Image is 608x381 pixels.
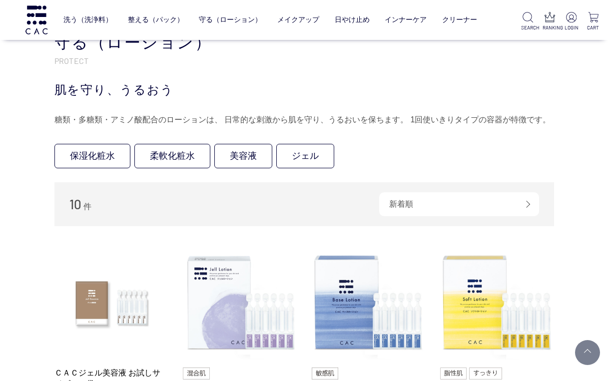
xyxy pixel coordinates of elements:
img: 脂性肌 [440,368,467,380]
span: 件 [83,202,91,211]
h1: 守る（ローション） [54,32,554,53]
img: ＣＡＣ ベースローション [312,246,426,360]
img: すっきり [469,368,502,380]
div: 新着順 [379,192,539,216]
a: CART [586,12,600,31]
a: インナーケア [385,8,427,32]
a: 美容液 [214,144,272,168]
img: ＣＡＣ ジェルローション [183,246,297,360]
img: ＣＡＣ ソフトローション [440,246,554,360]
a: メイクアップ [277,8,319,32]
a: 守る（ローション） [199,8,262,32]
div: 糖類・多糖類・アミノ酸配合のローションは、 日常的な刺激から肌を守り、うるおいを保ちます。 1回使いきりタイプの容器が特徴です。 [54,112,554,128]
a: クリーナー [442,8,477,32]
a: 整える（パック） [128,8,184,32]
img: 混合肌 [183,368,210,380]
a: SEARCH [521,12,535,31]
p: PROTECT [54,55,554,66]
span: 10 [69,196,81,212]
a: RANKING [543,12,557,31]
a: 日やけ止め [335,8,370,32]
img: 敏感肌 [312,368,339,380]
a: ジェル [276,144,334,168]
img: logo [24,5,49,34]
div: 肌を守り、うるおう [54,81,554,99]
p: LOGIN [565,24,579,31]
img: ＣＡＣジェル美容液 お試しサイズ（１袋） [54,246,168,360]
p: CART [586,24,600,31]
a: LOGIN [565,12,579,31]
p: SEARCH [521,24,535,31]
a: 柔軟化粧水 [134,144,210,168]
a: 洗う（洗浄料） [63,8,112,32]
p: RANKING [543,24,557,31]
a: 保湿化粧水 [54,144,130,168]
